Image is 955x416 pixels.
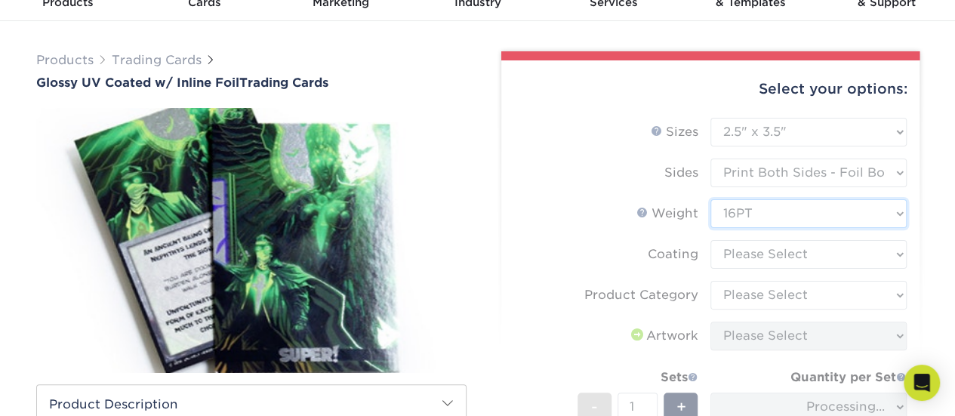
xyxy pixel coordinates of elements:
[36,75,467,90] a: Glossy UV Coated w/ Inline FoilTrading Cards
[36,75,467,90] h1: Trading Cards
[36,53,94,67] a: Products
[513,60,907,118] div: Select your options:
[112,53,202,67] a: Trading Cards
[36,75,239,90] span: Glossy UV Coated w/ Inline Foil
[36,91,467,389] img: Glossy UV Coated w/ Inline Foil 01
[904,365,940,401] div: Open Intercom Messenger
